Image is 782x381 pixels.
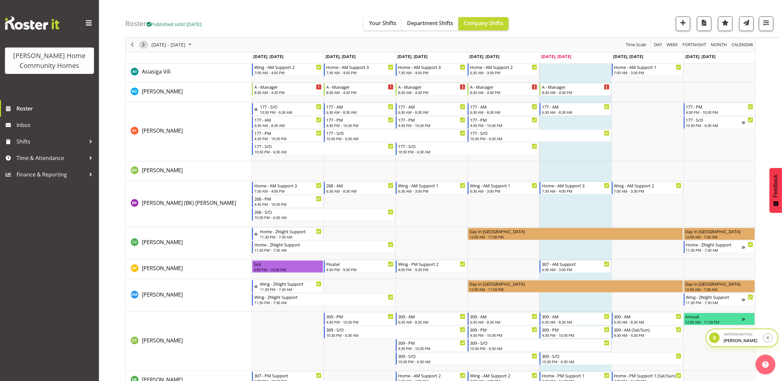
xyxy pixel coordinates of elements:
div: 177 - AM [470,103,537,110]
div: Home - ZNight Support [260,228,322,235]
div: Asiasiga Vili"s event - Home - AM Support 2 Begin From Thursday, October 9, 2025 at 6:30:00 AM GM... [468,63,539,76]
div: Sick [254,261,322,267]
div: 6:30 AM - 8:30 AM [398,110,465,115]
div: Billie Sothern"s event - 177 - S/O Begin From Sunday, October 5, 2025 at 10:30:00 PM GMT+13:00 En... [252,103,323,115]
div: Dipika Thapa"s event - 309 - PM Begin From Wednesday, October 8, 2025 at 4:30:00 PM GMT+13:00 End... [396,339,467,352]
span: [DATE], [DATE] [541,53,571,59]
div: 8:30 AM - 4:30 PM [614,333,681,338]
div: Daljeet Prasad"s event - Wing - PM Support 2 Begin From Wednesday, October 8, 2025 at 4:00:00 PM ... [396,260,467,273]
div: Billie Sothern"s event - 177 - S/O Begin From Thursday, October 9, 2025 at 10:30:00 PM GMT+13:00 ... [468,129,611,142]
div: 7:30 AM - 4:00 PM [542,188,609,194]
div: Asiasiga Vili"s event - Home - AM Support 3 Begin From Wednesday, October 8, 2025 at 7:30:00 AM G... [396,63,467,76]
div: 6:30 AM - 8:30 AM [326,188,393,194]
div: Wing - AM Support 2 [254,64,322,70]
div: Barbara Dunlop"s event - A - Manager Begin From Friday, October 10, 2025 at 8:30:00 AM GMT+13:00 ... [540,83,611,96]
div: 4:30 PM - 10:30 PM [254,202,322,207]
button: Timeline Month [710,41,728,49]
div: 309 - AM (Sat/Sun) [614,326,681,333]
div: [PERSON_NAME] Home Community Homes [12,51,87,71]
span: Asiasiga Vili [142,68,171,75]
div: 10:30 PM - 6:30 AM [326,136,465,141]
div: 12:00 AM - 7:30 AM [685,234,753,239]
div: 309 - AM [470,313,537,320]
div: October 06 - 12, 2025 [149,38,196,52]
span: [PERSON_NAME] [142,238,183,246]
div: 10:30 PM - 6:30 AM [398,359,537,364]
div: Day In [GEOGRAPHIC_DATA] [469,228,681,235]
span: Feedback [773,175,779,198]
div: 7:30 AM - 4:00 PM [398,70,465,75]
button: Timeline Day [653,41,663,49]
div: 4:30 PM - 9:30 PM [326,267,393,272]
div: Brijesh (BK) Kachhadiya"s event - Wing - AM Support 1 Begin From Thursday, October 9, 2025 at 6:3... [468,182,539,194]
div: 4:30 PM - 10:30 PM [470,333,537,338]
div: Home - AM Support 3 [542,182,609,189]
div: Dipika Thapa"s event - 309 - AM Begin From Saturday, October 11, 2025 at 6:30:00 AM GMT+13:00 End... [612,313,683,325]
div: Daniel Marticio"s event - Wing - ZNight Support Begin From Monday, October 6, 2025 at 11:30:00 PM... [252,293,395,306]
div: Day In [GEOGRAPHIC_DATA] [469,280,681,287]
span: Fortnight [682,41,707,49]
span: Month [710,41,728,49]
div: 8:30 AM - 4:30 PM [542,90,609,95]
div: Wing - ZNight Support [254,294,393,300]
td: Cheenee Vargas resource [126,227,252,260]
div: Home - AM Support 3 [326,64,393,70]
div: Home - AM Support 2 [470,64,537,70]
button: Month [731,41,754,49]
td: Dipika Thapa resource [126,312,252,371]
span: [PERSON_NAME] [142,291,183,298]
td: Barbara Dunlop resource [126,82,252,102]
a: [PERSON_NAME] [142,336,183,344]
button: Highlight an important date within the roster. [718,16,733,31]
div: Asiasiga Vili"s event - Home - AM Support 1 Begin From Saturday, October 11, 2025 at 7:00:00 AM G... [612,63,683,76]
span: Day [653,41,663,49]
td: Daniel Marticio resource [126,279,252,312]
button: Add a new shift [676,16,690,31]
div: 309 - S/O [398,353,537,359]
div: 4:00 PM - 9:30 PM [398,267,465,272]
div: A - Manager [470,83,537,90]
span: Inbox [16,120,96,130]
div: 309 - AM [614,313,681,320]
div: 10:30 PM - 6:30 AM [254,215,393,220]
div: 177 - PM [398,116,465,123]
div: 6:30 AM - 8:30 AM [326,110,393,115]
div: 309 - S/O [542,353,681,359]
div: 4:30 PM - 10:30 PM [326,319,393,325]
div: Billie Sothern"s event - 177 - S/O Begin From Wednesday, October 8, 2025 at 10:30:00 PM GMT+13:00... [396,143,539,155]
span: Department Shifts [407,19,453,27]
div: Dipika Thapa"s event - 309 - S/O Begin From Friday, October 10, 2025 at 10:30:00 PM GMT+13:00 End... [540,352,683,365]
div: Brijesh (BK) Kachhadiya"s event - Home - AM Support 3 Begin From Friday, October 10, 2025 at 7:30... [540,182,611,194]
div: Dipika Thapa"s event - 309 - S/O Begin From Wednesday, October 8, 2025 at 10:30:00 PM GMT+13:00 E... [396,352,539,365]
div: 177 - S/O [470,130,609,136]
div: 177 - S/O [254,143,393,149]
div: Billie Sothern"s event - 177 - AM Begin From Thursday, October 9, 2025 at 6:30:00 AM GMT+13:00 En... [468,103,539,115]
div: Wing - ZNight Support [686,294,742,300]
div: Barbara Dunlop"s event - A - Manager Begin From Monday, October 6, 2025 at 8:30:00 AM GMT+13:00 E... [252,83,323,96]
td: Daljeet Prasad resource [126,259,252,279]
div: 12:00 AM - 11:59 PM [469,234,681,239]
div: Asiasiga Vili"s event - Home - AM Support 3 Begin From Tuesday, October 7, 2025 at 7:30:00 AM GMT... [324,63,395,76]
div: 8:30 AM - 4:30 PM [326,90,393,95]
span: Week [666,41,678,49]
div: A - Manager [542,83,609,90]
span: Your Shifts [369,19,396,27]
td: Brijesh (BK) Kachhadiya resource [126,181,252,227]
div: 177 - AM [542,103,609,110]
div: Daniel Marticio"s event - Day In Lieu Begin From Sunday, October 12, 2025 at 12:00:00 AM GMT+13:0... [684,280,755,293]
span: calendar [731,41,754,49]
div: 6:30 AM - 8:30 AM [542,110,609,115]
div: Wing - AM Support 1 [470,182,537,189]
span: [DATE], [DATE] [326,53,356,59]
div: 309 - PM [398,339,465,346]
td: Billie Sothern resource [126,102,252,161]
div: 309 - PM [542,326,609,333]
button: Download a PDF of the roster according to the set date range. [697,16,711,31]
div: Wing - AM Support 2 [470,372,537,379]
div: 11:30 PM - 7:30 AM [254,247,393,253]
div: Billie Sothern"s event - 177 - PM Begin From Monday, October 6, 2025 at 4:30:00 PM GMT+13:00 Ends... [252,129,323,142]
div: 6:30 AM - 8:30 AM [614,319,681,325]
a: [PERSON_NAME] (BK) [PERSON_NAME] [142,199,236,207]
div: 10:30 PM - 6:30 AM [542,359,681,364]
div: A - Manager [326,83,393,90]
